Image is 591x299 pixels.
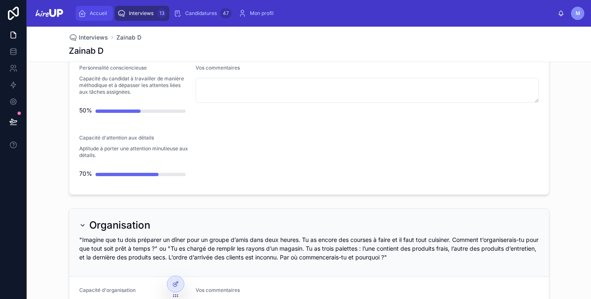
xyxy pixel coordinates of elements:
a: Mon profil [236,6,279,21]
a: Zainab D [116,33,141,42]
span: Vos commentaires [196,287,240,293]
span: Interviews [129,10,153,17]
div: 47 [220,8,231,18]
div: 13 [157,8,167,18]
div: 50% [79,102,92,119]
a: Candidatures47 [171,6,234,21]
p: "Imagine que tu dois préparer un dîner pour un groupe d’amis dans deux heures. Tu as encore des c... [79,235,539,262]
div: 70% [79,165,92,182]
a: Interviews [69,33,108,42]
h1: Zainab D [69,45,103,57]
span: Candidatures [185,10,217,17]
span: Accueil [90,10,107,17]
img: App logo [33,7,65,20]
span: Mon profil [250,10,274,17]
a: Interviews13 [115,6,169,21]
span: Vos commentaires [196,65,240,71]
span: Interviews [79,33,108,42]
span: M [576,10,580,17]
span: Capacité d'organisation [79,287,136,293]
a: Accueil [75,6,113,21]
span: Personnalité consciencieuse [79,65,147,71]
span: Capacité d'attention aux détails [79,135,154,141]
span: Capacité du candidat à travailler de manière méthodique et à dépasser les attentes liées aux tâch... [79,75,189,95]
h2: Organisation [89,219,150,232]
span: Aptitude à porter une attention minutieuse aux détails. [79,145,189,159]
div: scrollable content [71,4,558,22]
